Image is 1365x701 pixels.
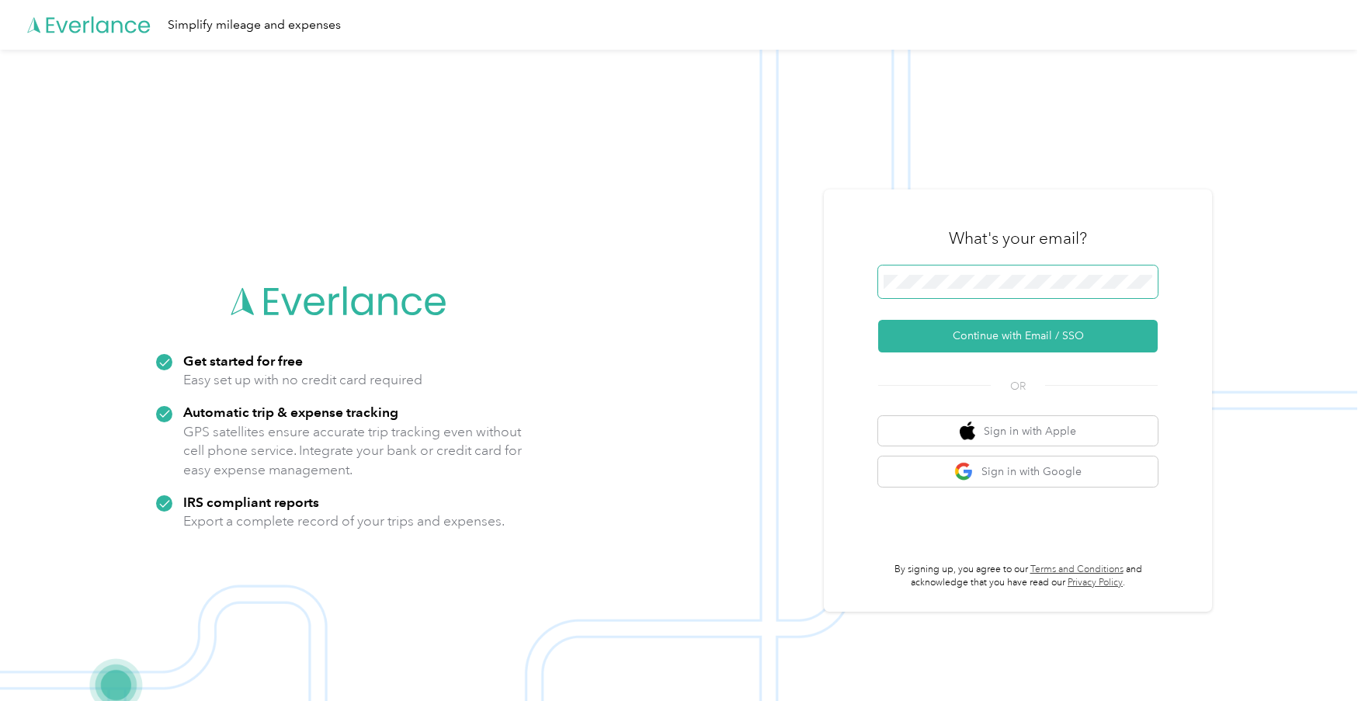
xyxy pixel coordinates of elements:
[878,456,1158,487] button: google logoSign in with Google
[878,320,1158,352] button: Continue with Email / SSO
[183,370,422,390] p: Easy set up with no credit card required
[960,422,975,441] img: apple logo
[954,462,974,481] img: google logo
[949,227,1087,249] h3: What's your email?
[183,352,303,369] strong: Get started for free
[1068,577,1123,588] a: Privacy Policy
[991,378,1045,394] span: OR
[168,16,341,35] div: Simplify mileage and expenses
[183,422,523,480] p: GPS satellites ensure accurate trip tracking even without cell phone service. Integrate your bank...
[878,416,1158,446] button: apple logoSign in with Apple
[183,494,319,510] strong: IRS compliant reports
[183,512,505,531] p: Export a complete record of your trips and expenses.
[1030,564,1124,575] a: Terms and Conditions
[183,404,398,420] strong: Automatic trip & expense tracking
[878,563,1158,590] p: By signing up, you agree to our and acknowledge that you have read our .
